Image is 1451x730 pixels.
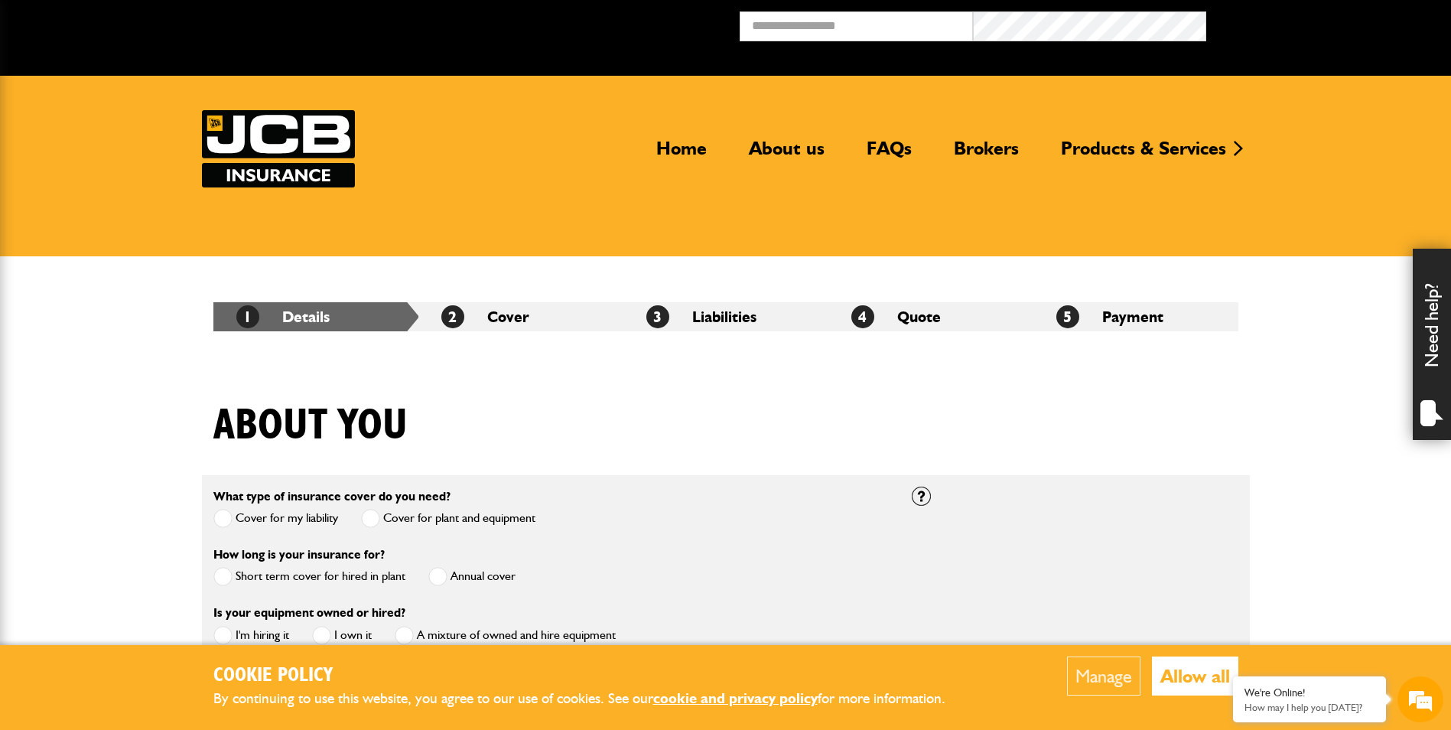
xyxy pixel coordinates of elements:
[653,689,818,707] a: cookie and privacy policy
[361,509,535,528] label: Cover for plant and equipment
[1244,686,1375,699] div: We're Online!
[213,687,971,711] p: By continuing to use this website, you agree to our use of cookies. See our for more information.
[1056,305,1079,328] span: 5
[236,305,259,328] span: 1
[213,664,971,688] h2: Cookie Policy
[942,137,1030,172] a: Brokers
[213,400,408,451] h1: About you
[395,626,616,645] label: A mixture of owned and hire equipment
[623,302,828,331] li: Liabilities
[1413,249,1451,440] div: Need help?
[213,567,405,586] label: Short term cover for hired in plant
[1206,11,1440,35] button: Broker Login
[828,302,1033,331] li: Quote
[1049,137,1238,172] a: Products & Services
[213,490,451,503] label: What type of insurance cover do you need?
[441,305,464,328] span: 2
[1244,702,1375,713] p: How may I help you today?
[312,626,372,645] label: I own it
[851,305,874,328] span: 4
[1152,657,1238,696] button: Allow all
[213,626,289,645] label: I'm hiring it
[213,549,385,561] label: How long is your insurance for?
[213,509,338,528] label: Cover for my liability
[646,305,669,328] span: 3
[428,567,516,586] label: Annual cover
[1067,657,1140,696] button: Manage
[418,302,623,331] li: Cover
[213,607,405,619] label: Is your equipment owned or hired?
[645,137,718,172] a: Home
[202,110,355,187] a: JCB Insurance Services
[202,110,355,187] img: JCB Insurance Services logo
[737,137,836,172] a: About us
[1033,302,1238,331] li: Payment
[855,137,923,172] a: FAQs
[213,302,418,331] li: Details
